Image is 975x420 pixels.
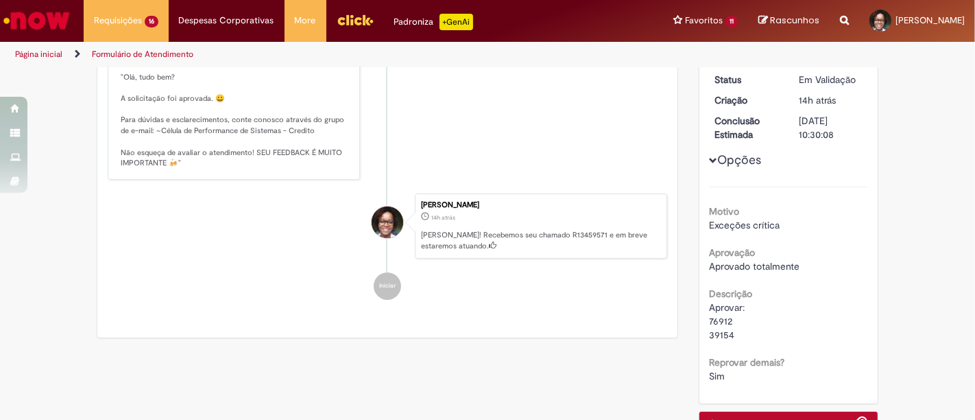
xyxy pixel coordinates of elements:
span: 14h atrás [431,213,455,222]
span: Requisições [94,14,142,27]
div: Padroniza [394,14,473,30]
div: 28/08/2025 17:30:03 [799,93,863,107]
time: 28/08/2025 17:30:03 [431,213,455,222]
div: [PERSON_NAME] [421,201,660,209]
a: Rascunhos [758,14,819,27]
span: 14h atrás [799,94,836,106]
span: Aprovado totalmente [710,260,800,272]
dt: Status [705,73,789,86]
b: Aprovação [710,246,756,259]
span: Sim [710,370,725,382]
span: Rascunhos [770,14,819,27]
div: [DATE] 10:30:08 [799,114,863,141]
span: 16 [145,16,158,27]
span: Favoritos [685,14,723,27]
div: Em Validação [799,73,863,86]
span: 11 [725,16,738,27]
a: Página inicial [15,49,62,60]
ul: Trilhas de página [10,42,640,67]
span: More [295,14,316,27]
p: "Olá, tudo bem? A solicitação foi aprovada. 😀 Para dúvidas e esclarecimentos, conte conosco atrav... [121,51,349,169]
a: Formulário de Atendimento [92,49,193,60]
b: Reprovar demais? [710,356,785,369]
div: Camila Soares Dos Santos [372,207,403,238]
b: Motivo [710,205,740,218]
span: [PERSON_NAME] [895,14,965,26]
p: +GenAi [440,14,473,30]
img: ServiceNow [1,7,72,34]
span: Despesas Corporativas [179,14,274,27]
span: Aprovar: 76912 39154 [710,301,745,341]
time: 28/08/2025 17:30:03 [799,94,836,106]
b: Descrição [710,288,753,300]
span: Exceções crítica [710,219,780,231]
dt: Criação [705,93,789,107]
li: Camila Soares Dos Santos [108,194,667,259]
p: [PERSON_NAME]! Recebemos seu chamado R13459571 e em breve estaremos atuando. [421,230,660,251]
img: click_logo_yellow_360x200.png [337,10,374,30]
dt: Conclusão Estimada [705,114,789,141]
